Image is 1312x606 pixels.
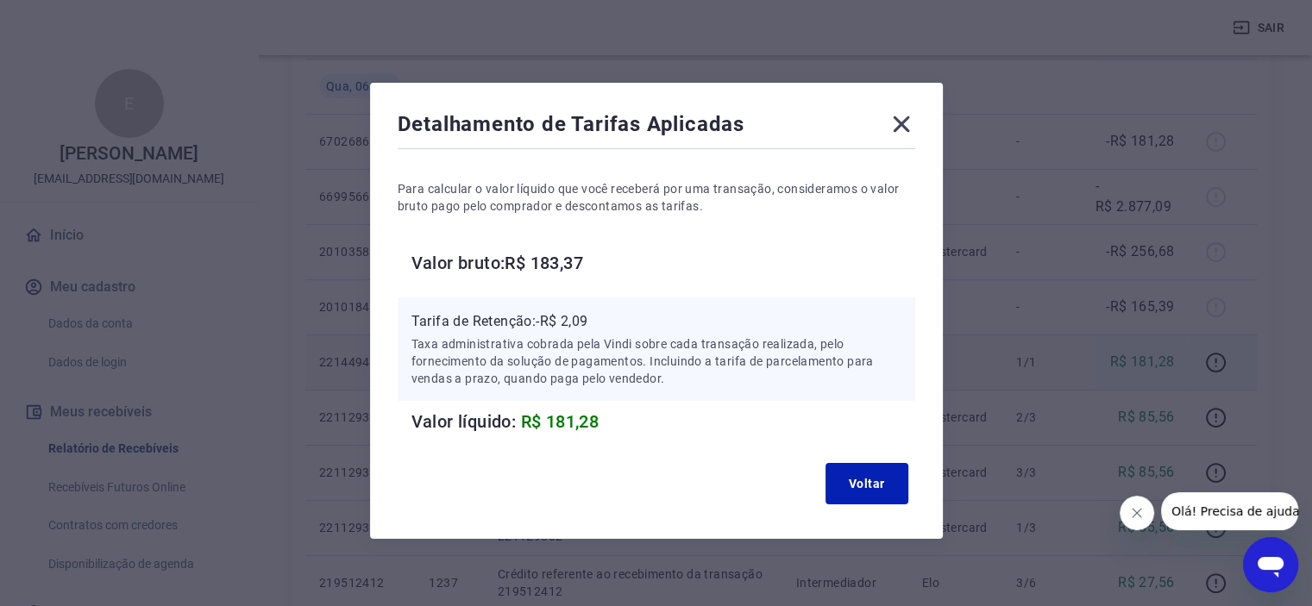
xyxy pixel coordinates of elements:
div: Detalhamento de Tarifas Aplicadas [398,110,915,145]
iframe: Fechar mensagem [1120,496,1154,530]
p: Tarifa de Retenção: -R$ 2,09 [411,311,901,332]
h6: Valor bruto: R$ 183,37 [411,249,915,277]
h6: Valor líquido: [411,408,915,435]
span: R$ 181,28 [521,411,600,432]
iframe: Mensagem da empresa [1161,492,1298,530]
button: Voltar [825,463,908,504]
p: Taxa administrativa cobrada pela Vindi sobre cada transação realizada, pelo fornecimento da soluç... [411,335,901,387]
p: Para calcular o valor líquido que você receberá por uma transação, consideramos o valor bruto pag... [398,180,915,215]
span: Olá! Precisa de ajuda? [10,12,145,26]
iframe: Botão para abrir a janela de mensagens [1243,537,1298,592]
